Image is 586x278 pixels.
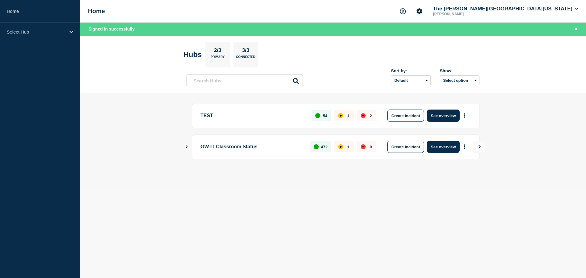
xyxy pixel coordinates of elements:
button: More actions [461,141,468,153]
button: View [473,141,485,153]
h1: Home [88,8,105,15]
div: Show: [440,68,479,73]
p: 2/3 [212,47,224,55]
p: 2 [370,114,372,118]
p: Primary [211,55,225,62]
p: TEST [201,110,305,122]
button: Close banner [572,26,580,33]
div: affected [338,113,343,118]
p: 1 [347,114,349,118]
button: The [PERSON_NAME][GEOGRAPHIC_DATA][US_STATE] [432,6,579,12]
button: Create incident [387,141,424,153]
p: GW IT Classroom Status [201,141,303,153]
p: 472 [321,145,328,149]
button: Show Connected Hubs [185,145,188,149]
button: Select option [440,75,479,85]
button: Account settings [413,5,426,18]
p: 1 [347,145,349,149]
span: Signed in successfully [89,27,135,31]
p: 3/3 [240,47,252,55]
select: Sort by [391,75,431,85]
div: down [361,113,366,118]
button: Support [396,5,409,18]
div: Sort by: [391,68,431,73]
p: Connected [236,55,255,62]
button: More actions [461,110,468,121]
button: Create incident [387,110,424,122]
p: 0 [370,145,372,149]
p: Select Hub [7,29,65,34]
div: affected [338,144,343,149]
h2: Hubs [183,50,202,59]
button: See overview [427,141,459,153]
p: [PERSON_NAME] [432,12,495,16]
div: down [361,144,366,149]
div: up [315,113,320,118]
input: Search Hubs [186,74,302,87]
div: up [314,144,319,149]
p: 54 [323,114,327,118]
button: See overview [427,110,459,122]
